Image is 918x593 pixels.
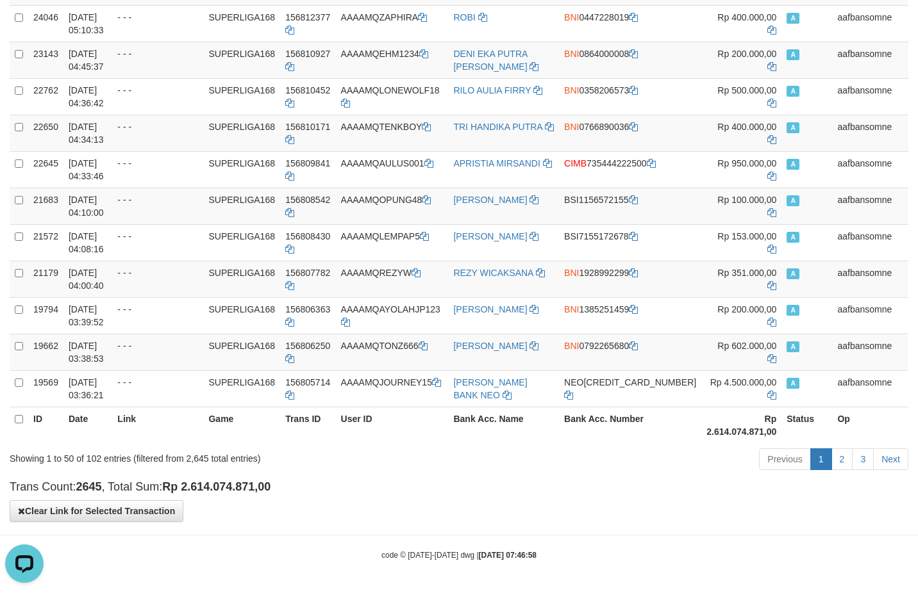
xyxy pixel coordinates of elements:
td: 0766890036 [559,115,701,151]
th: User ID [336,407,449,443]
td: 156806250 [280,334,335,370]
div: Showing 1 to 50 of 102 entries (filtered from 2,645 total entries) [10,447,373,465]
th: Op [832,407,908,443]
td: SUPERLIGA168 [203,370,280,407]
a: TRI HANDIKA PUTRA [453,122,542,132]
td: aafbansomne [832,151,908,188]
td: AAAAMQTENKBOY [336,115,449,151]
td: AAAAMQLEMPAP5 [336,224,449,261]
span: Rp 153.000,00 [717,231,776,241]
span: Approved [787,232,799,243]
td: [DATE] 04:33:46 [63,151,112,188]
td: 21683 [28,188,63,224]
td: AAAAMQTONZ666 [336,334,449,370]
td: 21179 [28,261,63,297]
span: BSI [564,195,579,205]
td: SUPERLIGA168 [203,261,280,297]
span: Approved [787,305,799,316]
td: AAAAMQZAPHIRA [336,5,449,42]
th: Status [781,407,832,443]
td: 156806363 [280,297,335,334]
a: [PERSON_NAME] [453,195,527,205]
span: Rp 351.000,00 [717,268,776,278]
span: Rp 950.000,00 [717,158,776,168]
td: - - - [112,151,203,188]
span: Approved [787,13,799,24]
a: [PERSON_NAME] [453,231,527,241]
td: SUPERLIGA168 [203,78,280,115]
td: 156807782 [280,261,335,297]
td: - - - [112,42,203,78]
th: Trans ID [280,407,335,443]
td: AAAAMQAULUS001 [336,151,449,188]
th: Bank Acc. Number [559,407,701,443]
td: 0792265680 [559,334,701,370]
td: 1156572155 [559,188,701,224]
td: 1385251459 [559,297,701,334]
th: Date [63,407,112,443]
td: SUPERLIGA168 [203,224,280,261]
th: Game [203,407,280,443]
strong: [DATE] 07:46:58 [479,551,537,560]
span: Approved [787,378,799,389]
td: - - - [112,115,203,151]
td: aafbansomne [832,261,908,297]
span: Rp 200.000,00 [717,49,776,59]
td: 156809841 [280,151,335,188]
th: Bank Acc. Name [448,407,559,443]
a: [PERSON_NAME] [453,341,527,351]
td: 22650 [28,115,63,151]
td: aafbansomne [832,188,908,224]
td: [DATE] 04:36:42 [63,78,112,115]
span: BSI [564,231,579,241]
td: 156810171 [280,115,335,151]
td: - - - [112,5,203,42]
td: - - - [112,261,203,297]
span: BNI [564,304,579,314]
td: SUPERLIGA168 [203,151,280,188]
td: - - - [112,297,203,334]
td: 19569 [28,370,63,407]
td: [DATE] 04:34:13 [63,115,112,151]
span: Rp 400.000,00 [717,122,776,132]
a: ROBI [453,12,475,22]
button: Clear Link for Selected Transaction [10,500,183,522]
td: - - - [112,224,203,261]
td: AAAAMQOPUNG48 [336,188,449,224]
td: 22762 [28,78,63,115]
a: RILO AULIA FIRRY [453,85,531,95]
td: aafbansomne [832,297,908,334]
td: - - - [112,370,203,407]
a: REZY WICAKSANA [453,268,533,278]
td: 19662 [28,334,63,370]
td: [DATE] 04:00:40 [63,261,112,297]
td: - - - [112,334,203,370]
span: Rp 100.000,00 [717,195,776,205]
td: 21572 [28,224,63,261]
span: Rp 400.000,00 [717,12,776,22]
a: 2 [831,448,853,470]
td: AAAAMQEHM1234 [336,42,449,78]
td: [DATE] 04:08:16 [63,224,112,261]
td: aafbansomne [832,115,908,151]
td: SUPERLIGA168 [203,188,280,224]
td: AAAAMQJOURNEY15 [336,370,449,407]
span: BNI [564,341,579,351]
a: Previous [759,448,810,470]
td: 1928992299 [559,261,701,297]
strong: 2645 [76,480,101,493]
a: [PERSON_NAME] BANK NEO [453,377,527,400]
td: 156805714 [280,370,335,407]
span: BNI [564,122,579,132]
td: aafbansomne [832,42,908,78]
button: Open LiveChat chat widget [5,5,44,44]
strong: Rp 2.614.074.871,00 [162,480,271,493]
span: Approved [787,49,799,60]
a: Next [873,448,908,470]
span: BNI [564,85,579,95]
td: 156808430 [280,224,335,261]
span: BNI [564,49,579,59]
span: Rp 500.000,00 [717,85,776,95]
td: 735444222500 [559,151,701,188]
span: Approved [787,195,799,206]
